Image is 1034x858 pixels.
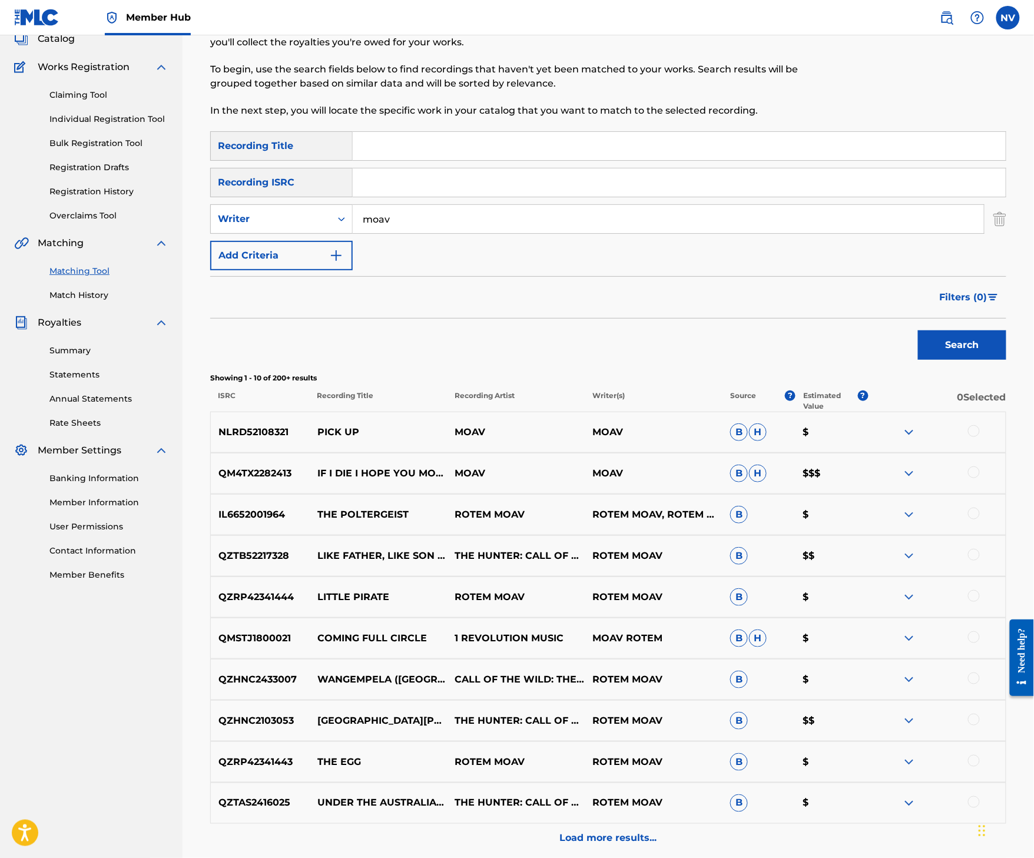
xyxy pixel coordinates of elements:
p: MOAV [585,425,723,439]
a: Member Benefits [49,569,168,581]
img: expand [902,466,916,481]
img: expand [902,590,916,604]
img: 9d2ae6d4665cec9f34b9.svg [329,249,343,263]
img: Matching [14,236,29,250]
img: search [940,11,954,25]
p: MOAV [447,425,585,439]
img: expand [902,631,916,645]
span: H [749,423,767,441]
p: $ [796,673,869,687]
a: Summary [49,344,168,357]
p: The Matching Tool enables you to suggest matches between and works in your catalog. This helps en... [210,21,823,49]
p: NLRD52108321 [211,425,310,439]
span: ? [785,390,796,401]
a: Public Search [935,6,959,29]
a: Annual Statements [49,393,168,405]
span: Works Registration [38,60,130,74]
img: expand [154,316,168,330]
img: expand [154,443,168,458]
img: Works Registration [14,60,29,74]
p: $$ [796,549,869,563]
img: filter [988,294,998,301]
p: Writer(s) [585,390,723,412]
p: ROTEM MOAV [585,549,723,563]
div: Writer [218,212,324,226]
a: Bulk Registration Tool [49,137,168,150]
p: ROTEM MOAV [585,673,723,687]
p: QZTB52217328 [211,549,310,563]
iframe: Resource Center [1001,610,1034,705]
p: QZTAS2416025 [211,796,310,810]
img: expand [902,549,916,563]
button: Filters (0) [933,283,1006,312]
p: $ [796,796,869,810]
p: CALL OF THE WILD: THE ANGLER,ROTEM MOAV [447,673,585,687]
p: Source [731,390,757,412]
p: Showing 1 - 10 of 200+ results [210,373,1006,383]
span: Filters ( 0 ) [940,290,987,304]
a: Matching Tool [49,265,168,277]
span: B [730,547,748,565]
p: THE HUNTER: CALL OF THE WILD & ROTEM MOAV [447,796,585,810]
img: expand [902,673,916,687]
span: Catalog [38,32,75,46]
p: QZRP42341443 [211,755,310,769]
p: ISRC [210,390,309,412]
p: 0 Selected [869,390,1006,412]
span: B [730,712,748,730]
span: B [730,465,748,482]
p: MOAV [447,466,585,481]
p: THE EGG [310,755,448,769]
p: IF I DIE I HOPE YOU MOVE ON AND FIND SOMEONE ELSE [310,466,448,481]
img: expand [902,508,916,522]
p: COMING FULL CIRCLE [310,631,448,645]
img: expand [154,60,168,74]
p: THE POLTERGEIST [310,508,448,522]
img: expand [902,796,916,810]
p: Load more results... [560,832,657,846]
a: CatalogCatalog [14,32,75,46]
p: Estimated Value [803,390,857,412]
a: Individual Registration Tool [49,113,168,125]
img: help [970,11,985,25]
a: Claiming Tool [49,89,168,101]
span: B [730,753,748,771]
span: B [730,794,748,812]
p: To begin, use the search fields below to find recordings that haven't yet been matched to your wo... [210,62,823,91]
span: ? [858,390,869,401]
iframe: Chat Widget [975,801,1034,858]
p: ROTEM MOAV [585,755,723,769]
p: QZRP42341444 [211,590,310,604]
p: $ [796,755,869,769]
p: ROTEM MOAV [447,590,585,604]
div: Drag [979,813,986,849]
span: Royalties [38,316,81,330]
img: MLC Logo [14,9,59,26]
p: IL6652001964 [211,508,310,522]
a: Statements [49,369,168,381]
p: Recording Title [309,390,447,412]
img: Member Settings [14,443,28,458]
p: 1 REVOLUTION MUSIC [447,631,585,645]
p: UNDER THE AUSTRALIAN SKIES [310,796,448,810]
a: Overclaims Tool [49,210,168,222]
div: User Menu [996,6,1020,29]
div: Help [966,6,989,29]
p: ROTEM MOAV [585,714,723,728]
p: LIKE FATHER, LIKE SON - MAIN THEME [310,549,448,563]
p: ROTEM MOAV [585,796,723,810]
img: Catalog [14,32,28,46]
span: Member Hub [126,11,191,24]
p: ROTEM MOAV [447,508,585,522]
span: B [730,630,748,647]
span: H [749,465,767,482]
img: Top Rightsholder [105,11,119,25]
span: B [730,423,748,441]
p: WANGEMPELA ([GEOGRAPHIC_DATA] OFFICIAL SOUNDTRACK) [310,673,448,687]
p: $$$ [796,466,869,481]
p: MOAV [585,466,723,481]
a: Contact Information [49,545,168,557]
button: Add Criteria [210,241,353,270]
